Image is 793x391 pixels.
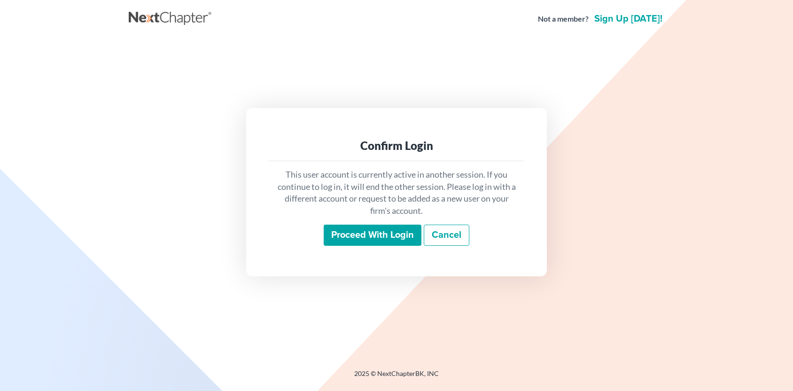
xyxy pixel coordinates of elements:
[592,14,664,23] a: Sign up [DATE]!
[276,169,517,217] p: This user account is currently active in another session. If you continue to log in, it will end ...
[324,225,421,246] input: Proceed with login
[538,14,589,24] strong: Not a member?
[424,225,469,246] a: Cancel
[129,369,664,386] div: 2025 © NextChapterBK, INC
[276,138,517,153] div: Confirm Login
